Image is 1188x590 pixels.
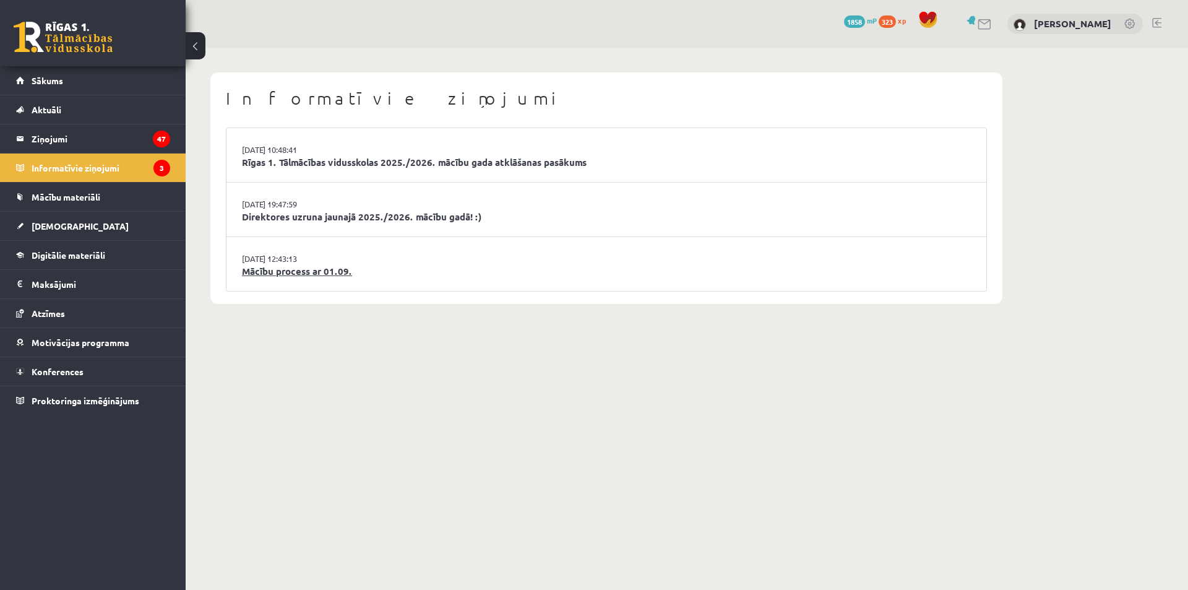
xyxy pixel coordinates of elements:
a: Mācību materiāli [16,183,170,211]
a: Sākums [16,66,170,95]
a: Digitālie materiāli [16,241,170,269]
a: Konferences [16,357,170,386]
span: Mācību materiāli [32,191,100,202]
legend: Informatīvie ziņojumi [32,154,170,182]
span: 1858 [844,15,865,28]
span: Atzīmes [32,308,65,319]
span: Sākums [32,75,63,86]
span: Aktuāli [32,104,61,115]
span: Motivācijas programma [32,337,129,348]
span: 323 [879,15,896,28]
a: Atzīmes [16,299,170,328]
a: Mācību process ar 01.09. [242,264,971,279]
i: 47 [153,131,170,147]
span: [DEMOGRAPHIC_DATA] [32,220,129,232]
a: [DATE] 10:48:41 [242,144,335,156]
h1: Informatīvie ziņojumi [226,88,987,109]
a: Maksājumi [16,270,170,298]
span: Proktoringa izmēģinājums [32,395,139,406]
span: mP [867,15,877,25]
span: Konferences [32,366,84,377]
a: 1858 mP [844,15,877,25]
a: Direktores uzruna jaunajā 2025./2026. mācību gadā! :) [242,210,971,224]
span: Digitālie materiāli [32,249,105,261]
a: [PERSON_NAME] [1034,17,1111,30]
img: Nikola Ņikitina [1014,19,1026,31]
span: xp [898,15,906,25]
a: Aktuāli [16,95,170,124]
i: 3 [153,160,170,176]
a: [DATE] 12:43:13 [242,253,335,265]
a: 323 xp [879,15,912,25]
a: [DEMOGRAPHIC_DATA] [16,212,170,240]
a: Motivācijas programma [16,328,170,357]
legend: Ziņojumi [32,124,170,153]
legend: Maksājumi [32,270,170,298]
a: Rīgas 1. Tālmācības vidusskolas 2025./2026. mācību gada atklāšanas pasākums [242,155,971,170]
a: Informatīvie ziņojumi3 [16,154,170,182]
a: Ziņojumi47 [16,124,170,153]
a: Proktoringa izmēģinājums [16,386,170,415]
a: [DATE] 19:47:59 [242,198,335,210]
a: Rīgas 1. Tālmācības vidusskola [14,22,113,53]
